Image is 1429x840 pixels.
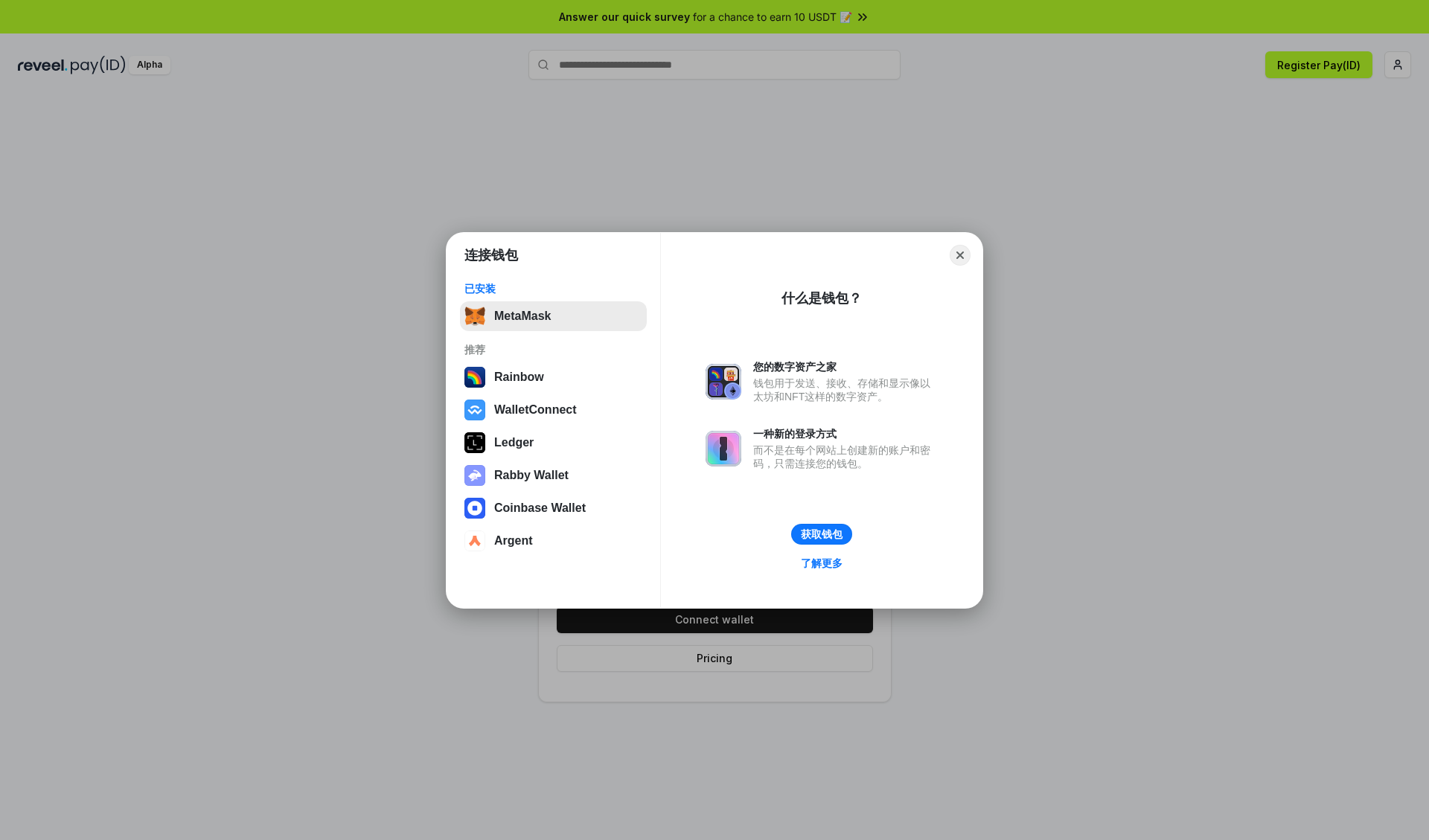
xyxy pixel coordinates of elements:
[950,245,971,266] button: Close
[791,524,852,545] button: 获取钱包
[460,526,647,556] button: Argent
[753,360,938,373] div: 您的数字资产之家
[460,461,647,490] button: Rabby Wallet
[494,371,544,384] div: Rainbow
[753,427,938,440] div: 一种新的登录方式
[781,289,862,307] div: 什么是钱包？
[464,367,485,388] img: svg+xml,%3Csvg%20width%3D%22120%22%20height%3D%22120%22%20viewBox%3D%220%200%20120%20120%22%20fil...
[494,403,577,417] div: WalletConnect
[801,557,843,570] div: 了解更多
[792,554,851,573] a: 了解更多
[464,343,642,356] div: 推荐
[464,498,485,519] img: svg+xml,%3Csvg%20width%3D%2228%22%20height%3D%2228%22%20viewBox%3D%220%200%2028%2028%22%20fill%3D...
[464,246,518,264] h1: 连接钱包
[460,428,647,458] button: Ledger
[464,432,485,453] img: svg+xml,%3Csvg%20xmlns%3D%22http%3A%2F%2Fwww.w3.org%2F2000%2Fsvg%22%20width%3D%2228%22%20height%3...
[753,443,938,470] div: 而不是在每个网站上创建新的账户和密码，只需连接您的钱包。
[706,364,741,400] img: svg+xml,%3Csvg%20xmlns%3D%22http%3A%2F%2Fwww.w3.org%2F2000%2Fsvg%22%20fill%3D%22none%22%20viewBox...
[460,301,647,331] button: MetaMask
[464,400,485,420] img: svg+xml,%3Csvg%20width%3D%2228%22%20height%3D%2228%22%20viewBox%3D%220%200%2028%2028%22%20fill%3D...
[464,530,485,551] img: svg+xml,%3Csvg%20width%3D%2228%22%20height%3D%2228%22%20viewBox%3D%220%200%2028%2028%22%20fill%3D...
[753,376,938,403] div: 钱包用于发送、接收、存储和显示像以太坊和NFT这样的数字资产。
[460,395,647,425] button: WalletConnect
[494,501,586,515] div: Coinbase Wallet
[464,282,642,295] div: 已安装
[460,362,647,392] button: Rainbow
[464,465,485,486] img: svg+xml,%3Csvg%20xmlns%3D%22http%3A%2F%2Fwww.w3.org%2F2000%2Fsvg%22%20fill%3D%22none%22%20viewBox...
[460,493,647,523] button: Coinbase Wallet
[494,436,534,449] div: Ledger
[801,528,843,541] div: 获取钱包
[706,431,741,467] img: svg+xml,%3Csvg%20xmlns%3D%22http%3A%2F%2Fwww.w3.org%2F2000%2Fsvg%22%20fill%3D%22none%22%20viewBox...
[494,469,569,482] div: Rabby Wallet
[494,534,533,548] div: Argent
[494,310,551,323] div: MetaMask
[464,306,485,327] img: svg+xml,%3Csvg%20fill%3D%22none%22%20height%3D%2233%22%20viewBox%3D%220%200%2035%2033%22%20width%...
